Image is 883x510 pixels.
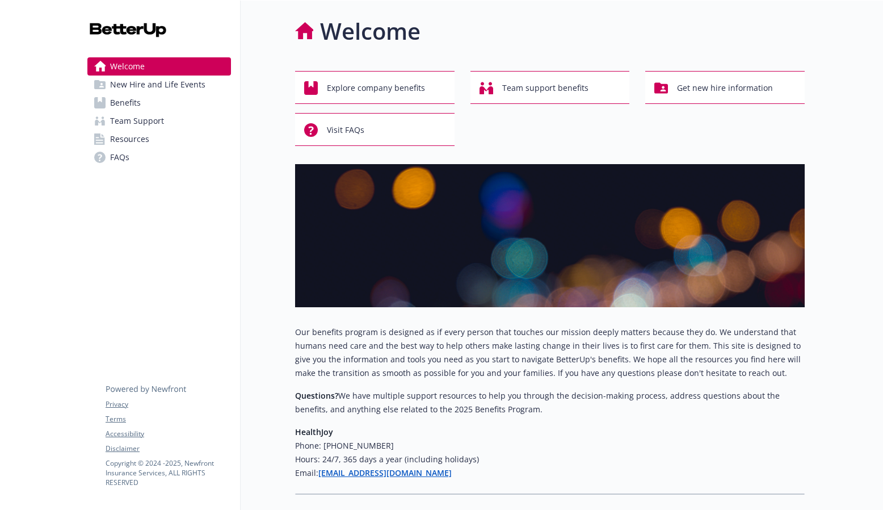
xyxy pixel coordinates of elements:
button: Explore company benefits [295,71,455,104]
span: Resources [110,130,149,148]
strong: Questions? [295,390,338,401]
span: Benefits [110,94,141,112]
h6: Phone: [PHONE_NUMBER] [295,439,805,453]
p: We have multiple support resources to help you through the decision-making process, address quest... [295,389,805,416]
a: Team Support [87,112,231,130]
a: Terms [106,414,230,424]
h6: Email: [295,466,805,480]
p: Copyright © 2024 - 2025 , Newfront Insurance Services, ALL RIGHTS RESERVED [106,458,230,487]
a: FAQs [87,148,231,166]
a: [EMAIL_ADDRESS][DOMAIN_NAME] [318,467,452,478]
span: Welcome [110,57,145,76]
span: New Hire and Life Events [110,76,205,94]
h6: Hours: 24/7, 365 days a year (including holidays)​ [295,453,805,466]
h1: Welcome [320,14,421,48]
a: Privacy [106,399,230,409]
a: Disclaimer [106,444,230,454]
a: Accessibility [106,429,230,439]
span: FAQs [110,148,129,166]
span: Explore company benefits [327,77,425,99]
span: Visit FAQs [327,119,364,141]
a: New Hire and Life Events [87,76,231,94]
span: Get new hire information [677,77,773,99]
button: Visit FAQs [295,113,455,146]
button: Team support benefits [470,71,630,104]
strong: HealthJoy [295,427,333,437]
button: Get new hire information [645,71,805,104]
p: Our benefits program is designed as if every person that touches our mission deeply matters becau... [295,325,805,380]
img: overview page banner [295,164,805,307]
span: Team support benefits [502,77,588,99]
a: Welcome [87,57,231,76]
a: Benefits [87,94,231,112]
a: Resources [87,130,231,148]
span: Team Support [110,112,164,130]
